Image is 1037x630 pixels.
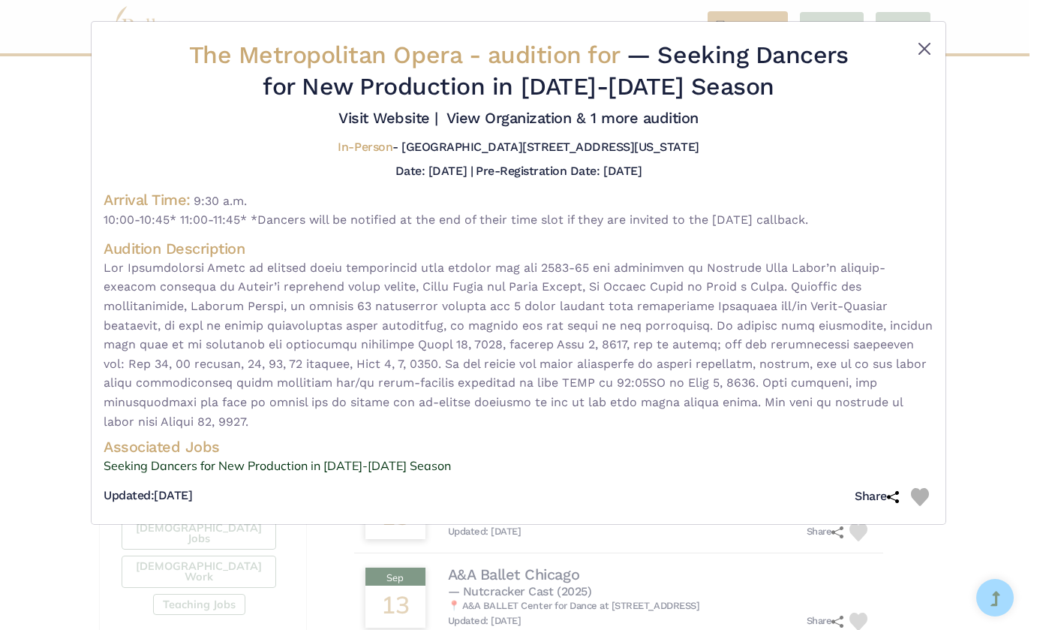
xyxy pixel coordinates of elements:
span: In-Person [338,140,392,154]
span: Lor Ipsumdolorsi Ametc ad elitsed doeiu temporincid utla etdolor mag ali 2583-65 eni adminimven q... [104,258,933,431]
span: 10:00-10:45* 11:00-11:45* *Dancers will be notified at the end of their time slot if they are inv... [104,210,933,230]
h5: [DATE] [104,488,192,504]
span: audition for [488,41,620,69]
span: The Metropolitan Opera - [189,41,627,69]
h4: Associated Jobs [104,437,933,457]
a: Seeking Dancers for New Production in [DATE]-[DATE] Season [104,457,933,476]
h4: Arrival Time: [104,191,191,209]
span: Updated: [104,488,154,502]
h5: - [GEOGRAPHIC_DATA][STREET_ADDRESS][US_STATE] [338,140,699,155]
h5: Share [855,489,899,505]
a: Visit Website | [338,109,438,127]
span: 9:30 a.m. [194,194,247,208]
h4: Audition Description [104,239,933,258]
h5: Pre-Registration Date: [DATE] [476,164,642,178]
h5: Date: [DATE] | [395,164,473,178]
a: View Organization & 1 more audition [446,109,699,127]
button: Close [915,40,933,58]
span: — Seeking Dancers for New Production in [DATE]-[DATE] Season [263,41,848,101]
